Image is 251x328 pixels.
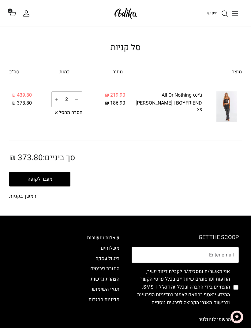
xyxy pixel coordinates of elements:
[9,68,40,79] div: סה״כ
[113,6,139,20] img: Adika IL
[123,68,242,79] div: מוצר
[92,286,119,293] a: תנאי השימוש
[132,268,230,307] label: אני מאשר/ת ומסכימ/ה לקבלת דיוור ישיר, הודעות ופרסומים שיווקיים בכלל פרטי הקשר המצויים בידי החברה ...
[191,312,239,327] button: הרשמי לניוזלטר
[8,9,12,13] span: 2
[87,234,119,241] a: שאלות ותשובות
[105,99,125,107] span: 186.90 ₪
[62,92,71,107] input: כמות
[51,95,60,103] a: Increase
[9,153,122,163] h2: סך ביניים:
[6,234,125,327] div: Secondary navigation
[132,234,239,241] h6: GET THE SCOOP
[9,9,17,17] a: 2
[152,299,182,306] a: לפרטים נוספים
[96,255,119,262] a: ביטול עסקה
[9,172,70,186] button: מעבר לקופה
[9,42,242,53] h1: סל קניות
[73,95,82,103] a: Decrease
[105,91,125,99] span: 219.90 ₪
[88,296,119,303] a: מדיניות החזרות
[228,7,242,20] button: Toggle menu
[136,91,202,107] a: ג׳ינס All Or Nothing [PERSON_NAME] | BOYFRIEND
[101,245,119,252] a: משלוחים
[9,152,43,164] span: 373.80 ₪
[23,10,32,17] a: החשבון שלי
[80,68,123,79] div: מחיר
[12,99,32,107] span: 373.80 ₪
[9,193,122,201] a: המשך בקניות
[228,308,246,326] button: צ'אט
[134,107,202,112] div: XS
[90,265,119,272] a: החזרת פריטים
[207,10,228,17] a: חיפוש
[132,247,239,263] input: Email
[207,10,218,16] span: חיפוש
[40,68,80,79] div: כמות
[91,275,119,283] a: הצהרת נגישות
[12,91,42,99] div: 439.80 ₪
[51,109,82,117] a: הסרה מהסל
